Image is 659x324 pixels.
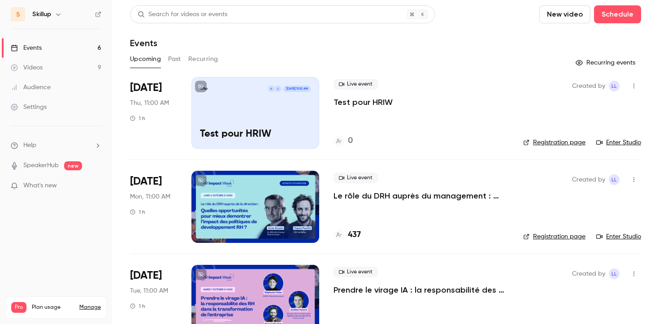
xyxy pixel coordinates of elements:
[11,103,47,112] div: Settings
[200,129,311,140] p: Test pour HRIW
[130,192,170,201] span: Mon, 11:00 AM
[274,85,282,92] div: J
[539,5,590,23] button: New video
[130,52,161,66] button: Upcoming
[188,52,218,66] button: Recurring
[523,138,585,147] a: Registration page
[130,286,168,295] span: Tue, 11:00 AM
[32,304,74,311] span: Plan usage
[11,43,42,52] div: Events
[23,181,57,190] span: What's new
[130,38,157,48] h1: Events
[130,171,177,242] div: Oct 6 Mon, 11:00 AM (Europe/Paris)
[23,141,36,150] span: Help
[572,268,605,279] span: Created by
[79,304,101,311] a: Manage
[23,161,59,170] a: SpeakerHub
[334,97,393,108] a: Test pour HRIW
[611,81,617,91] span: LL
[334,135,353,147] a: 0
[596,138,641,147] a: Enter Studio
[91,182,101,190] iframe: Noticeable Trigger
[523,232,585,241] a: Registration page
[168,52,181,66] button: Past
[334,267,378,277] span: Live event
[334,173,378,183] span: Live event
[130,99,169,108] span: Thu, 11:00 AM
[609,174,620,185] span: Louise Le Guillou
[11,63,43,72] div: Videos
[609,81,620,91] span: Louise Le Guillou
[64,161,82,170] span: new
[130,81,162,95] span: [DATE]
[130,115,145,122] div: 1 h
[348,229,361,241] h4: 437
[130,208,145,216] div: 1 h
[572,81,605,91] span: Created by
[11,141,101,150] li: help-dropdown-opener
[334,229,361,241] a: 437
[130,77,177,149] div: Oct 2 Thu, 11:00 AM (Europe/Paris)
[130,174,162,189] span: [DATE]
[334,79,378,90] span: Live event
[130,302,145,310] div: 1 h
[596,232,641,241] a: Enter Studio
[11,302,26,313] span: Pro
[334,285,509,295] a: Prendre le virage IA : la responsabilité des RH dans la transformation de l'entreprise
[572,174,605,185] span: Created by
[572,56,641,70] button: Recurring events
[348,135,353,147] h4: 0
[609,268,620,279] span: Louise Le Guillou
[594,5,641,23] button: Schedule
[283,86,310,92] span: [DATE] 11:00 AM
[130,268,162,283] span: [DATE]
[268,85,275,92] div: A
[611,268,617,279] span: LL
[11,83,51,92] div: Audience
[334,190,509,201] a: Le rôle du DRH auprès du management : quelles opportunités pour mieux démontrer l’impact des poli...
[138,10,227,19] div: Search for videos or events
[191,77,319,149] a: SkillupJA[DATE] 11:00 AMTest pour HRIW
[16,10,20,19] span: S
[32,10,51,19] h6: Skillup
[611,174,617,185] span: LL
